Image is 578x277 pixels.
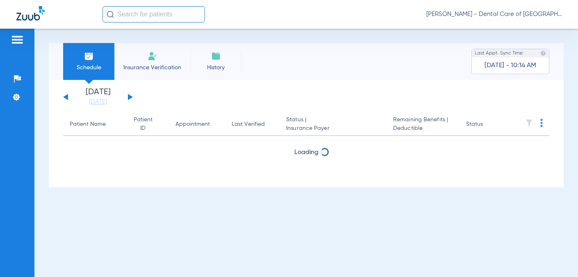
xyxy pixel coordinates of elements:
th: Status | [280,113,387,136]
span: Deductible [393,124,453,133]
div: Appointment [175,120,210,129]
span: Last Appt. Sync Time: [475,49,524,57]
img: hamburger-icon [11,35,24,45]
th: Remaining Benefits | [387,113,460,136]
span: [DATE] - 10:14 AM [485,61,536,70]
input: Search for patients [102,6,205,23]
a: [DATE] [73,98,123,106]
img: History [211,51,221,61]
div: Patient Name [70,120,106,129]
img: Zuub Logo [16,6,45,20]
span: Schedule [69,64,108,72]
span: [PERSON_NAME] - Dental Care of [GEOGRAPHIC_DATA] [426,10,562,18]
div: Patient Name [70,120,118,129]
img: Search Icon [107,11,114,18]
div: Patient ID [131,116,155,133]
img: Manual Insurance Verification [148,51,157,61]
div: Appointment [175,120,218,129]
img: last sync help info [540,50,546,56]
span: Insurance Verification [121,64,184,72]
div: Last Verified [232,120,273,129]
img: Schedule [84,51,94,61]
div: Last Verified [232,120,265,129]
span: Loading [294,149,319,156]
img: group-dot-blue.svg [540,119,543,127]
img: filter.svg [525,119,533,127]
div: Patient ID [131,116,162,133]
span: History [196,64,235,72]
th: Status [460,113,515,136]
li: [DATE] [73,88,123,106]
span: Insurance Payer [286,124,380,133]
